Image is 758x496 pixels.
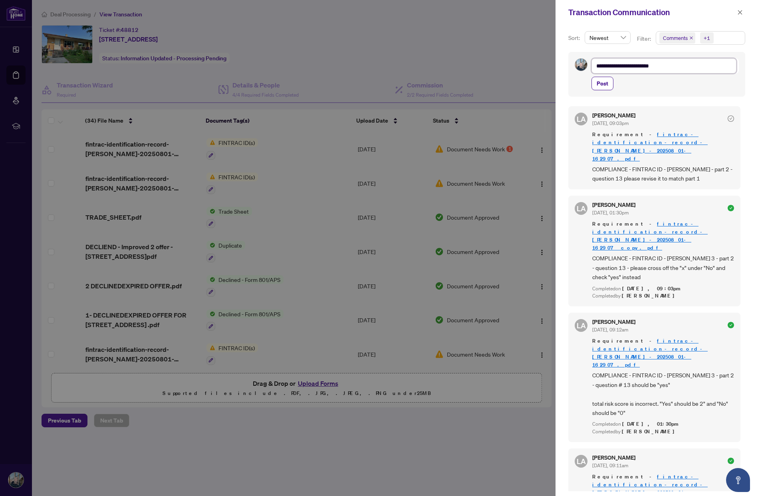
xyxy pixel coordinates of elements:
[568,6,735,18] div: Transaction Communication
[592,337,734,369] span: Requirement -
[592,455,635,460] h5: [PERSON_NAME]
[637,34,652,43] p: Filter:
[568,34,581,42] p: Sort:
[592,165,734,183] span: COMPLIANCE - FINTRAC ID - [PERSON_NAME] - part 2 - question 13 please revise it to match part 1
[577,113,586,125] span: LA
[592,421,734,428] div: Completed on
[728,115,734,122] span: check-circle
[622,421,680,427] span: [DATE], 01:30pm
[663,34,688,42] span: Comments
[622,428,679,435] span: [PERSON_NAME]
[689,36,693,40] span: close
[659,32,695,44] span: Comments
[592,120,629,126] span: [DATE], 09:03pm
[592,220,734,252] span: Requirement -
[592,113,635,118] h5: [PERSON_NAME]
[592,131,734,163] span: Requirement -
[592,462,628,468] span: [DATE], 09:11am
[737,10,743,15] span: close
[592,327,628,333] span: [DATE], 09:12am
[704,34,710,42] div: +1
[589,32,626,44] span: Newest
[622,292,679,299] span: [PERSON_NAME]
[592,371,734,417] span: COMPLIANCE - FINTRAC ID - [PERSON_NAME] 3 - part 2 - question # 13 should be "yes" total risk sco...
[577,320,586,331] span: LA
[577,456,586,467] span: LA
[592,254,734,282] span: COMPLIANCE - FINTRAC ID - [PERSON_NAME] 3 - part 2 - question 13 - please cross off the "x" under...
[726,468,750,492] button: Open asap
[728,205,734,211] span: check-circle
[575,59,587,71] img: Profile Icon
[592,319,635,325] h5: [PERSON_NAME]
[592,428,734,436] div: Completed by
[728,322,734,328] span: check-circle
[592,210,629,216] span: [DATE], 01:30pm
[577,203,586,214] span: LA
[592,131,708,162] a: fintrac-identification-record-[PERSON_NAME]-20250801-162907.pdf
[592,285,734,293] div: Completed on
[592,292,734,300] div: Completed by
[728,458,734,464] span: check-circle
[622,285,682,292] span: [DATE], 09:03pm
[591,77,613,90] button: Post
[592,202,635,208] h5: [PERSON_NAME]
[597,77,608,90] span: Post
